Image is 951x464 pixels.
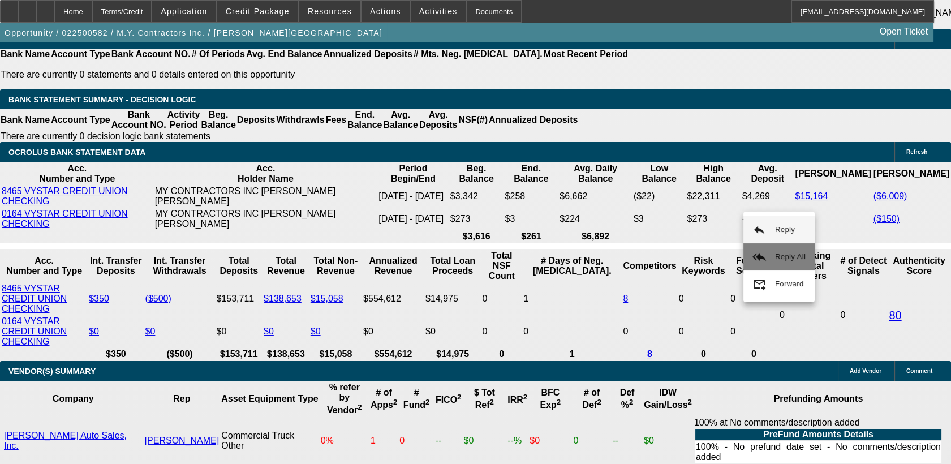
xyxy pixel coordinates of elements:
a: ($150) [873,214,900,224]
th: Beg. Balance [200,109,236,131]
th: Annualized Deposits [322,49,412,60]
th: Low Balance [633,163,686,184]
th: Funding Sources [730,250,778,282]
a: [PERSON_NAME] [145,436,220,445]
td: 0 [730,283,778,315]
a: [PERSON_NAME] Auto Sales, Inc. [4,431,127,450]
th: # Mts. Neg. [MEDICAL_DATA]. [413,49,543,60]
th: $153,711 [216,349,262,360]
th: # Days of Neg. [MEDICAL_DATA]. [523,250,621,282]
span: Bank Statement Summary - Decision Logic [8,95,196,104]
th: $138,653 [263,349,309,360]
th: ($500) [145,349,215,360]
a: 80 [889,309,901,321]
mat-icon: reply_all [752,250,766,264]
td: $4,269 [742,186,794,207]
th: Authenticity Score [888,250,950,282]
button: Activities [411,1,466,22]
th: Risk Keywords [678,250,729,282]
td: [DATE] - [DATE] [378,186,449,207]
th: $261 [505,231,558,242]
th: Total Non-Revenue [310,250,362,282]
div: $554,612 [363,294,423,304]
sup: 2 [425,398,429,406]
th: End. Balance [505,163,558,184]
th: Total Revenue [263,250,309,282]
th: Avg. Daily Balance [559,163,632,184]
a: $0 [89,326,99,336]
div: 100% at No comments/description added [694,418,943,464]
td: 0 [678,316,729,347]
th: Total Loan Proceeds [425,250,480,282]
th: $350 [88,349,143,360]
th: Withdrawls [276,109,325,131]
sup: 2 [490,398,494,406]
b: Company [53,394,94,403]
span: Opportunity / 022500582 / M.Y. Contractors Inc. / [PERSON_NAME][GEOGRAPHIC_DATA] [5,28,382,37]
p: There are currently 0 statements and 0 details entered on this opportunity [1,70,628,80]
b: Def % [620,388,635,410]
a: 8465 VYSTAR CREDIT UNION CHECKING [2,283,67,313]
th: Activity Period [167,109,201,131]
td: 0 [523,316,621,347]
b: % refer by Vendor [327,383,362,415]
th: Total Deposits [216,250,262,282]
b: IDW Gain/Loss [644,388,692,410]
a: $0 [145,326,156,336]
td: $6,662 [559,186,632,207]
td: 0 [481,316,522,347]
span: Add Vendor [850,368,881,374]
div: $0 [363,326,423,337]
a: ($6,009) [873,191,907,201]
td: $153,711 [216,283,262,315]
span: Actions [370,7,401,16]
a: 8 [647,349,652,359]
td: 0 [622,316,677,347]
td: MY CONTRACTORS INC [PERSON_NAME] [PERSON_NAME] [154,208,377,230]
span: Refresh [906,149,927,155]
td: $3 [505,208,558,230]
a: 8465 VYSTAR CREDIT UNION CHECKING [2,186,128,206]
th: Acc. Holder Name [154,163,377,184]
span: Forward [775,280,804,288]
a: ($500) [145,294,171,303]
b: IRR [507,395,527,405]
sup: 2 [687,398,691,406]
span: Credit Package [226,7,290,16]
td: $22,311 [686,186,740,207]
sup: 2 [457,393,461,401]
td: $3 [633,208,686,230]
b: PreFund Amounts Details [763,429,873,439]
td: $0 [425,316,480,347]
th: Period Begin/End [378,163,449,184]
td: $14,975 [425,283,480,315]
td: ($22) [633,186,686,207]
th: Beg. Balance [450,163,504,184]
sup: 2 [523,393,527,401]
sup: 2 [629,398,633,406]
th: NSF(#) [458,109,488,131]
span: Comment [906,368,932,374]
th: Bank Account NO. [111,49,191,60]
th: 1 [523,349,621,360]
td: 0 [678,283,729,315]
a: $15,164 [795,191,828,201]
th: End. Balance [347,109,382,131]
span: 0 [780,310,785,320]
span: Resources [308,7,352,16]
th: [PERSON_NAME] [873,163,950,184]
th: High Balance [686,163,740,184]
th: # of Detect Signals [840,250,887,282]
th: 0 [730,349,778,360]
th: Annualized Deposits [488,109,578,131]
th: Avg. Deposit [742,163,794,184]
b: $ Tot Ref [474,388,495,410]
td: MY CONTRACTORS INC [PERSON_NAME] [PERSON_NAME] [154,186,377,207]
mat-icon: reply [752,223,766,237]
td: -- [742,208,794,230]
th: Avg. Deposits [419,109,458,131]
th: 0 [678,349,729,360]
th: Avg. Balance [382,109,418,131]
th: Annualized Revenue [363,250,424,282]
th: Bank Account NO. [111,109,167,131]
